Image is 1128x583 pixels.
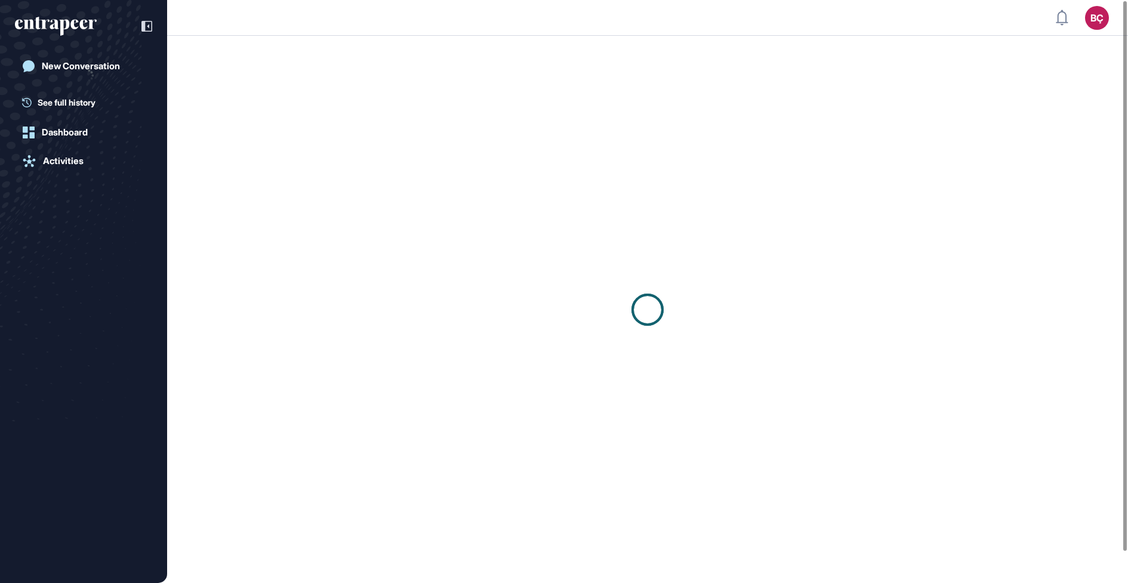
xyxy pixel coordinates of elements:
div: entrapeer-logo [15,17,97,36]
span: See full history [38,96,95,109]
button: BÇ [1085,6,1109,30]
a: Activities [15,149,152,173]
div: Dashboard [42,127,88,138]
div: New Conversation [42,61,120,72]
a: New Conversation [15,54,152,78]
a: See full history [22,96,152,109]
a: Dashboard [15,121,152,144]
div: Activities [43,156,84,166]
